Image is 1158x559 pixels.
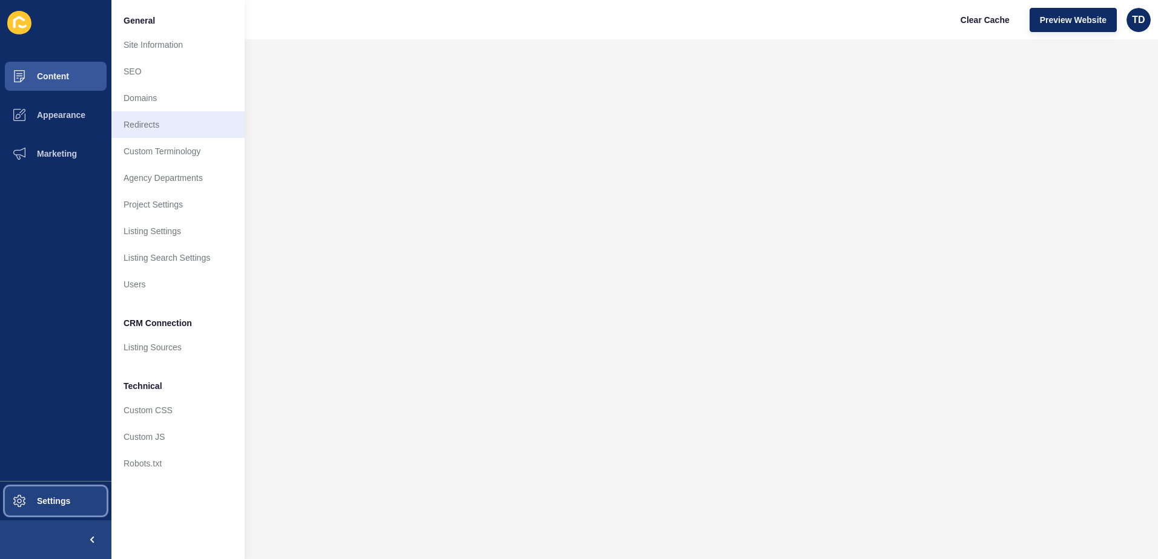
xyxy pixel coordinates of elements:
a: Users [111,271,245,298]
span: Technical [124,380,162,392]
a: Custom JS [111,423,245,450]
a: Agency Departments [111,165,245,191]
a: Custom Terminology [111,138,245,165]
a: Listing Search Settings [111,244,245,271]
a: SEO [111,58,245,85]
span: Preview Website [1040,14,1107,26]
a: Domains [111,85,245,111]
a: Robots.txt [111,450,245,477]
a: Redirects [111,111,245,138]
span: TD [1132,14,1145,26]
a: Listing Settings [111,218,245,244]
a: Project Settings [111,191,245,218]
button: Preview Website [1030,8,1117,32]
span: Clear Cache [961,14,1010,26]
a: Custom CSS [111,397,245,423]
span: CRM Connection [124,317,192,329]
button: Clear Cache [950,8,1020,32]
a: Listing Sources [111,334,245,361]
a: Site Information [111,31,245,58]
span: General [124,15,155,27]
